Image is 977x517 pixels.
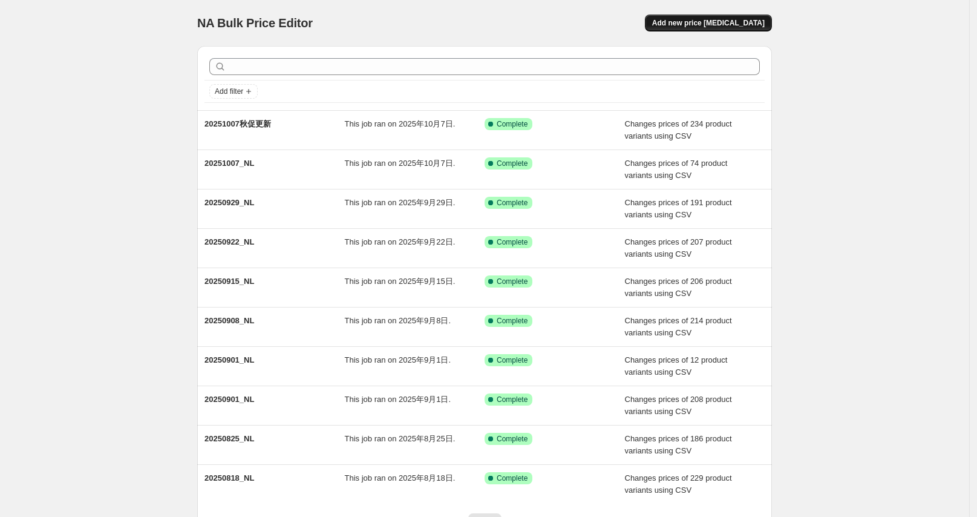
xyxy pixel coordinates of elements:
[497,473,528,483] span: Complete
[204,395,254,404] span: 20250901_NL
[625,237,732,258] span: Changes prices of 207 product variants using CSV
[204,434,254,443] span: 20250825_NL
[625,277,732,298] span: Changes prices of 206 product variants using CSV
[497,355,528,365] span: Complete
[625,355,728,377] span: Changes prices of 12 product variants using CSV
[625,316,732,337] span: Changes prices of 214 product variants using CSV
[625,198,732,219] span: Changes prices of 191 product variants using CSV
[204,159,254,168] span: 20251007_NL
[497,198,528,208] span: Complete
[197,16,313,30] span: NA Bulk Price Editor
[497,395,528,404] span: Complete
[625,119,732,140] span: Changes prices of 234 product variants using CSV
[204,277,254,286] span: 20250915_NL
[345,316,451,325] span: This job ran on 2025年9月8日.
[497,159,528,168] span: Complete
[497,316,528,326] span: Complete
[497,277,528,286] span: Complete
[345,473,456,482] span: This job ran on 2025年8月18日.
[204,237,254,246] span: 20250922_NL
[345,395,451,404] span: This job ran on 2025年9月1日.
[652,18,765,28] span: Add new price [MEDICAL_DATA]
[345,159,456,168] span: This job ran on 2025年10月7日.
[204,198,254,207] span: 20250929_NL
[625,473,732,495] span: Changes prices of 229 product variants using CSV
[345,355,451,364] span: This job ran on 2025年9月1日.
[645,15,772,31] button: Add new price [MEDICAL_DATA]
[215,87,243,96] span: Add filter
[345,237,456,246] span: This job ran on 2025年9月22日.
[497,237,528,247] span: Complete
[497,434,528,444] span: Complete
[204,473,254,482] span: 20250818_NL
[625,434,732,455] span: Changes prices of 186 product variants using CSV
[625,159,728,180] span: Changes prices of 74 product variants using CSV
[345,434,456,443] span: This job ran on 2025年8月25日.
[204,355,254,364] span: 20250901_NL
[345,119,456,128] span: This job ran on 2025年10月7日.
[625,395,732,416] span: Changes prices of 208 product variants using CSV
[204,316,254,325] span: 20250908_NL
[345,277,456,286] span: This job ran on 2025年9月15日.
[345,198,456,207] span: This job ran on 2025年9月29日.
[497,119,528,129] span: Complete
[204,119,271,128] span: 20251007秋促更新
[209,84,258,99] button: Add filter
